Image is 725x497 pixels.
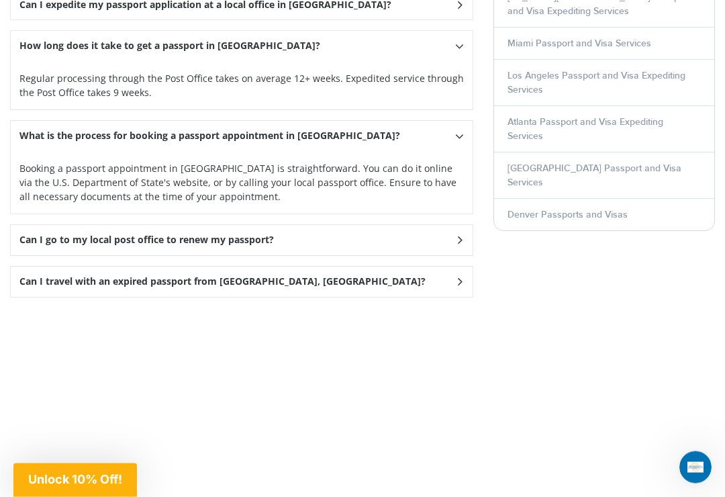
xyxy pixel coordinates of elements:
[507,210,628,221] a: Denver Passports and Visas
[19,41,320,52] h3: How long does it take to get a passport in [GEOGRAPHIC_DATA]?
[19,72,464,100] p: Regular processing through the Post Office takes on average 12+ weeks. Expedited service through ...
[507,71,685,96] a: Los Angeles Passport and Visa Expediting Services
[19,277,426,288] h3: Can I travel with an expired passport from [GEOGRAPHIC_DATA], [GEOGRAPHIC_DATA]?
[19,131,400,142] h3: What is the process for booking a passport appointment in [GEOGRAPHIC_DATA]?
[19,162,464,204] p: Booking a passport appointment in [GEOGRAPHIC_DATA] is straightforward. You can do it online via ...
[19,235,274,246] h3: Can I go to my local post office to renew my passport?
[28,472,122,486] span: Unlock 10% Off!
[679,451,712,484] iframe: Intercom live chat
[507,38,651,50] a: Miami Passport and Visa Services
[10,308,158,451] iframe: fb:comments Facebook Social Plugin
[13,463,137,497] div: Unlock 10% Off!
[507,117,663,142] a: Atlanta Passport and Visa Expediting Services
[507,163,681,189] a: [GEOGRAPHIC_DATA] Passport and Visa Services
